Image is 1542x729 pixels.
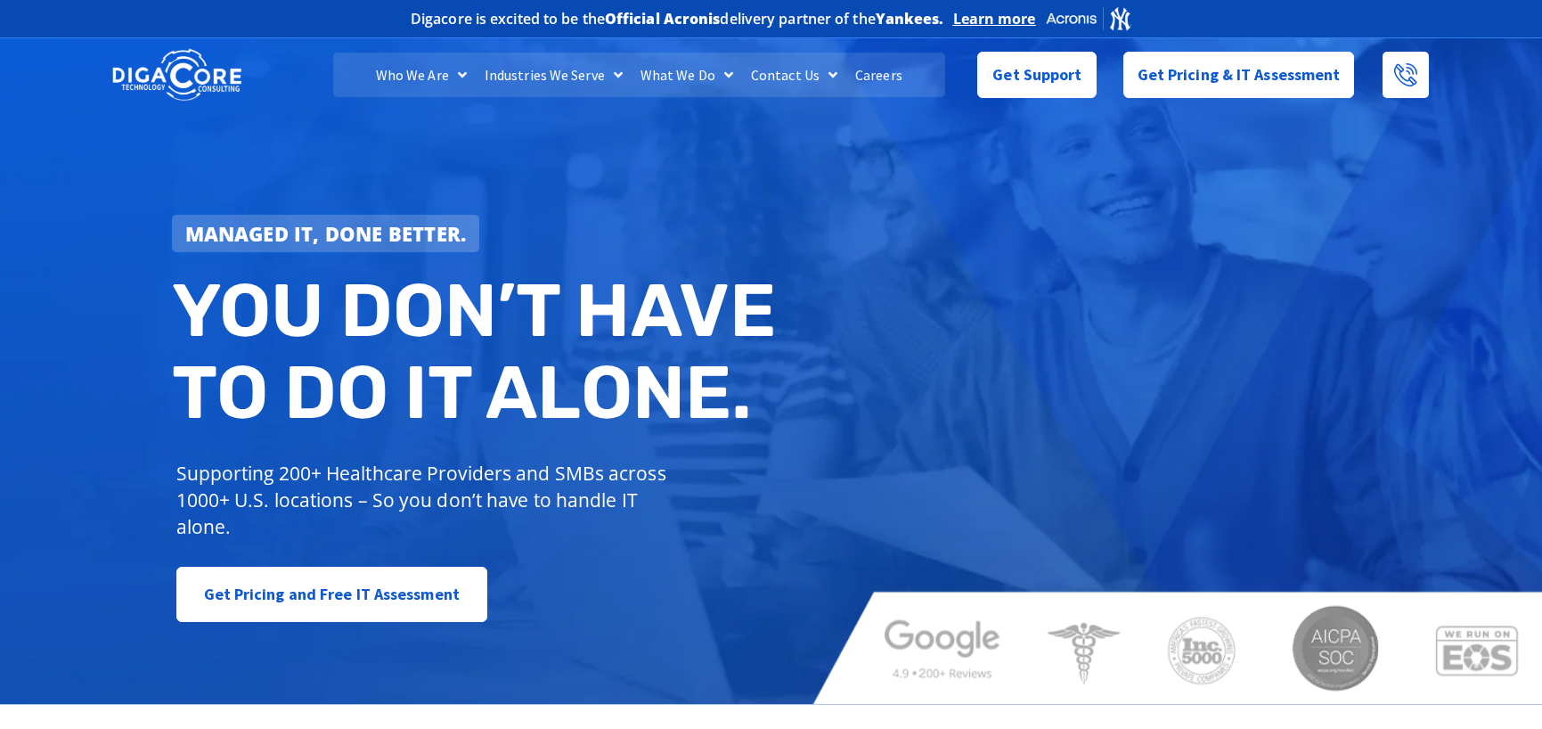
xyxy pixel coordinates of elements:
[172,215,480,252] a: Managed IT, done better.
[977,52,1096,98] a: Get Support
[172,270,785,433] h2: You don’t have to do IT alone.
[476,53,632,97] a: Industries We Serve
[411,12,944,26] h2: Digacore is excited to be the delivery partner of the
[1045,5,1132,31] img: Acronis
[632,53,742,97] a: What We Do
[204,577,460,612] span: Get Pricing and Free IT Assessment
[333,53,944,97] nav: Menu
[605,9,721,29] b: Official Acronis
[953,10,1036,28] a: Learn more
[742,53,846,97] a: Contact Us
[876,9,944,29] b: Yankees.
[176,460,674,540] p: Supporting 200+ Healthcare Providers and SMBs across 1000+ U.S. locations – So you don’t have to ...
[846,53,911,97] a: Careers
[185,220,467,247] strong: Managed IT, done better.
[992,57,1081,93] span: Get Support
[1123,52,1355,98] a: Get Pricing & IT Assessment
[367,53,476,97] a: Who We Are
[112,47,241,103] img: DigaCore Technology Consulting
[1138,57,1341,93] span: Get Pricing & IT Assessment
[176,567,487,622] a: Get Pricing and Free IT Assessment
